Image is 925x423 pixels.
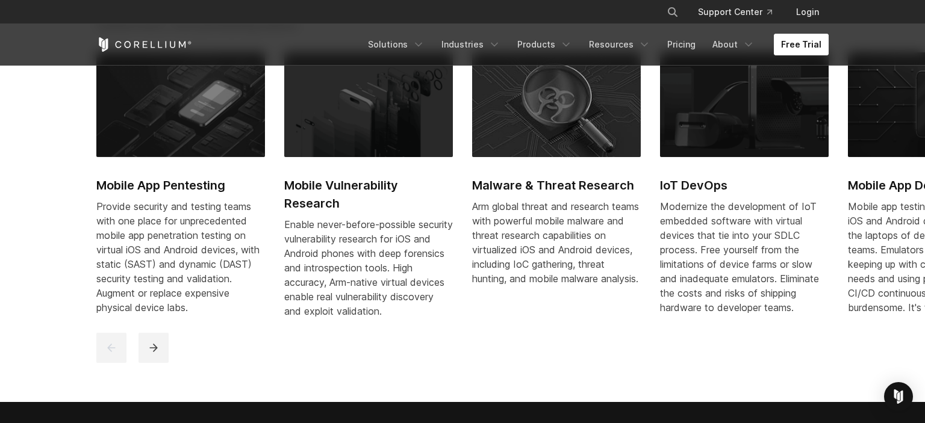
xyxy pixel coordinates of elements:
[472,52,641,300] a: Malware & Threat Research Malware & Threat Research Arm global threat and research teams with pow...
[652,1,829,23] div: Navigation Menu
[660,199,829,315] div: Modernize the development of IoT embedded software with virtual devices that tie into your SDLC p...
[660,176,829,194] h2: IoT DevOps
[472,176,641,194] h2: Malware & Threat Research
[361,34,829,55] div: Navigation Menu
[884,382,913,411] div: Open Intercom Messenger
[660,52,829,329] a: IoT DevOps IoT DevOps Modernize the development of IoT embedded software with virtual devices tha...
[96,37,192,52] a: Corellium Home
[284,52,453,333] a: Mobile Vulnerability Research Mobile Vulnerability Research Enable never-before-possible security...
[96,176,265,194] h2: Mobile App Pentesting
[284,176,453,212] h2: Mobile Vulnerability Research
[96,52,265,329] a: Mobile App Pentesting Mobile App Pentesting Provide security and testing teams with one place for...
[688,1,782,23] a: Support Center
[786,1,829,23] a: Login
[774,34,829,55] a: Free Trial
[139,333,169,363] button: next
[434,34,508,55] a: Industries
[96,199,265,315] div: Provide security and testing teams with one place for unprecedented mobile app penetration testin...
[660,34,703,55] a: Pricing
[361,34,432,55] a: Solutions
[662,1,684,23] button: Search
[96,52,265,157] img: Mobile App Pentesting
[660,52,829,157] img: IoT DevOps
[705,34,762,55] a: About
[472,52,641,157] img: Malware & Threat Research
[582,34,658,55] a: Resources
[510,34,579,55] a: Products
[284,217,453,318] div: Enable never-before-possible security vulnerability research for iOS and Android phones with deep...
[96,333,126,363] button: previous
[472,199,641,286] div: Arm global threat and research teams with powerful mobile malware and threat research capabilitie...
[284,52,453,157] img: Mobile Vulnerability Research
